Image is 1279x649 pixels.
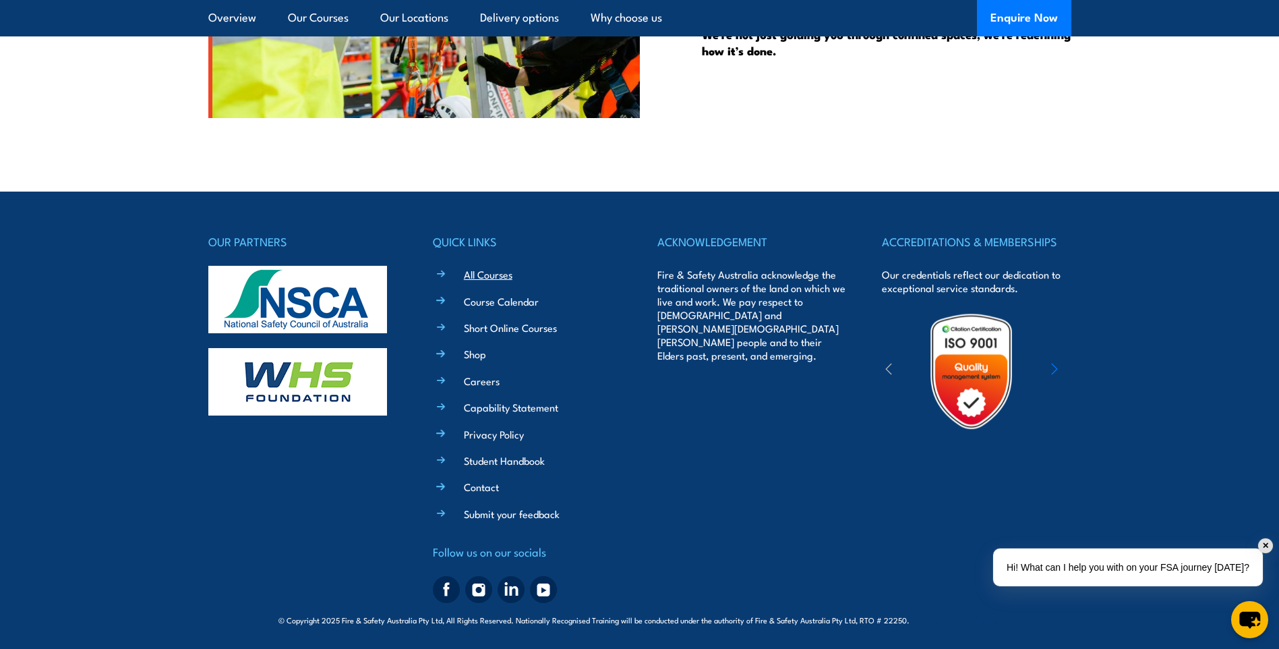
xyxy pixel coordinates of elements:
[464,507,560,521] a: Submit your feedback
[882,232,1071,251] h4: ACCREDITATIONS & MEMBERSHIPS
[464,347,486,361] a: Shop
[657,232,846,251] h4: ACKNOWLEDGEMENT
[208,348,387,416] img: whs-logo-footer
[993,548,1263,586] div: Hi! What can I help you with on your FSA journey [DATE]?
[464,267,512,281] a: All Courses
[1031,348,1148,395] img: ewpa-logo
[464,320,557,335] a: Short Online Courses
[464,294,539,308] a: Course Calendar
[208,232,397,251] h4: OUR PARTNERS
[464,453,545,468] a: Student Handbook
[208,266,387,333] img: nsca-logo-footer
[953,613,1001,626] a: KND Digital
[464,374,500,388] a: Careers
[925,615,1001,625] span: Site:
[912,312,1030,430] img: Untitled design (19)
[433,542,622,561] h4: Follow us on our socials
[1258,538,1273,553] div: ✕
[1231,601,1268,638] button: chat-button
[464,427,524,441] a: Privacy Policy
[882,268,1071,295] p: Our credentials reflect our dedication to exceptional service standards.
[278,613,1001,626] span: © Copyright 2025 Fire & Safety Australia Pty Ltd, All Rights Reserved. Nationally Recognised Trai...
[464,400,558,414] a: Capability Statement
[657,268,846,362] p: Fire & Safety Australia acknowledge the traditional owners of the land on which we live and work....
[702,26,1071,59] strong: We’re not just guiding you through confined spaces; we’re redefining how it’s done.
[433,232,622,251] h4: QUICK LINKS
[464,480,499,494] a: Contact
